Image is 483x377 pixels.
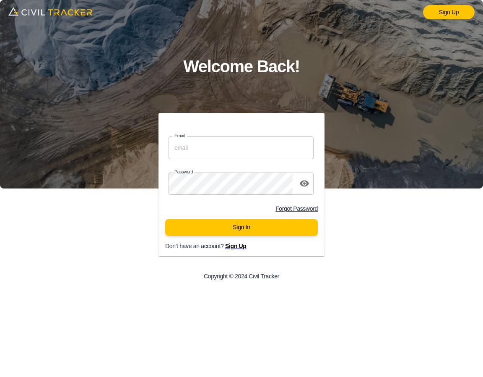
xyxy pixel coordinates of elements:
[165,219,318,236] button: Sign In
[183,53,300,80] h1: Welcome Back!
[165,243,331,249] p: Don't have an account?
[169,136,314,159] input: email
[423,5,475,19] a: Sign Up
[8,4,92,18] img: logo
[225,243,247,249] a: Sign Up
[275,205,318,212] a: Forgot Password
[296,175,313,192] button: toggle password visibility
[204,273,279,280] p: Copyright © 2024 Civil Tracker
